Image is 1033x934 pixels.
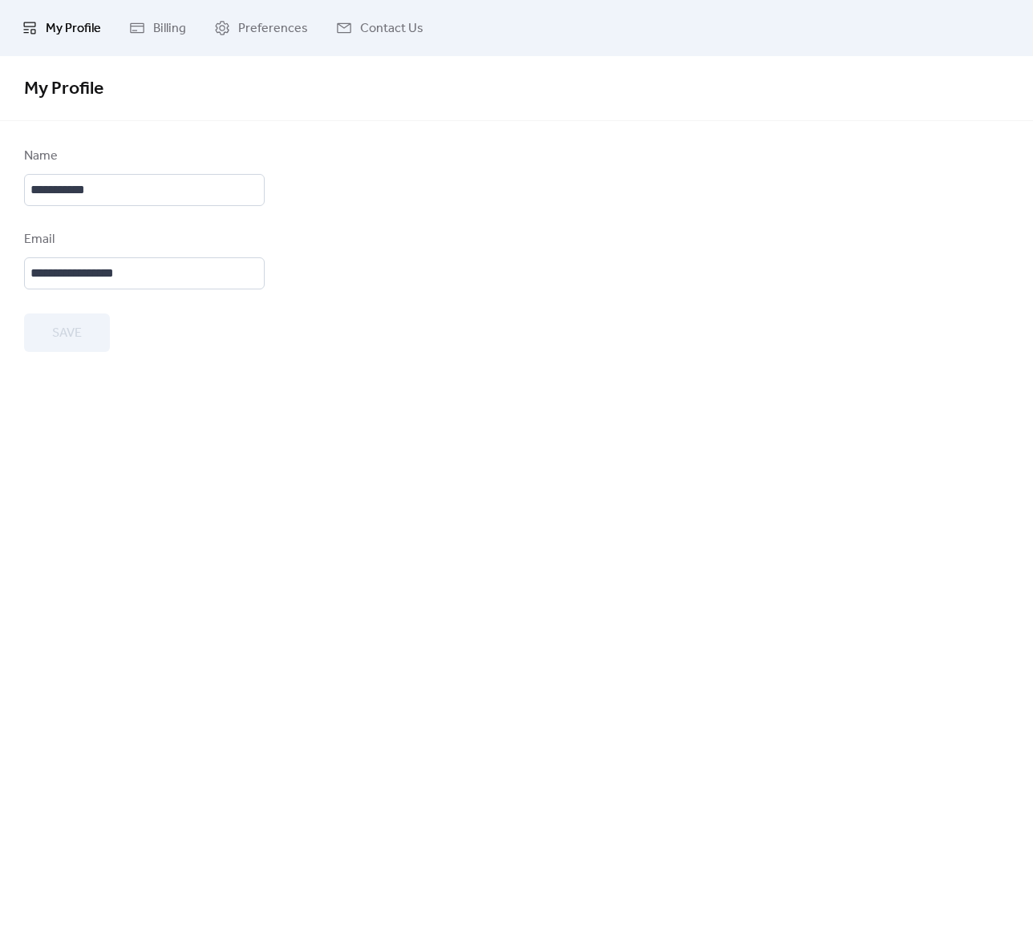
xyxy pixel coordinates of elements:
[46,19,101,38] span: My Profile
[202,6,320,50] a: Preferences
[24,71,103,107] span: My Profile
[24,230,261,249] div: Email
[153,19,186,38] span: Billing
[360,19,423,38] span: Contact Us
[24,147,261,166] div: Name
[10,6,113,50] a: My Profile
[238,19,308,38] span: Preferences
[324,6,435,50] a: Contact Us
[117,6,198,50] a: Billing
